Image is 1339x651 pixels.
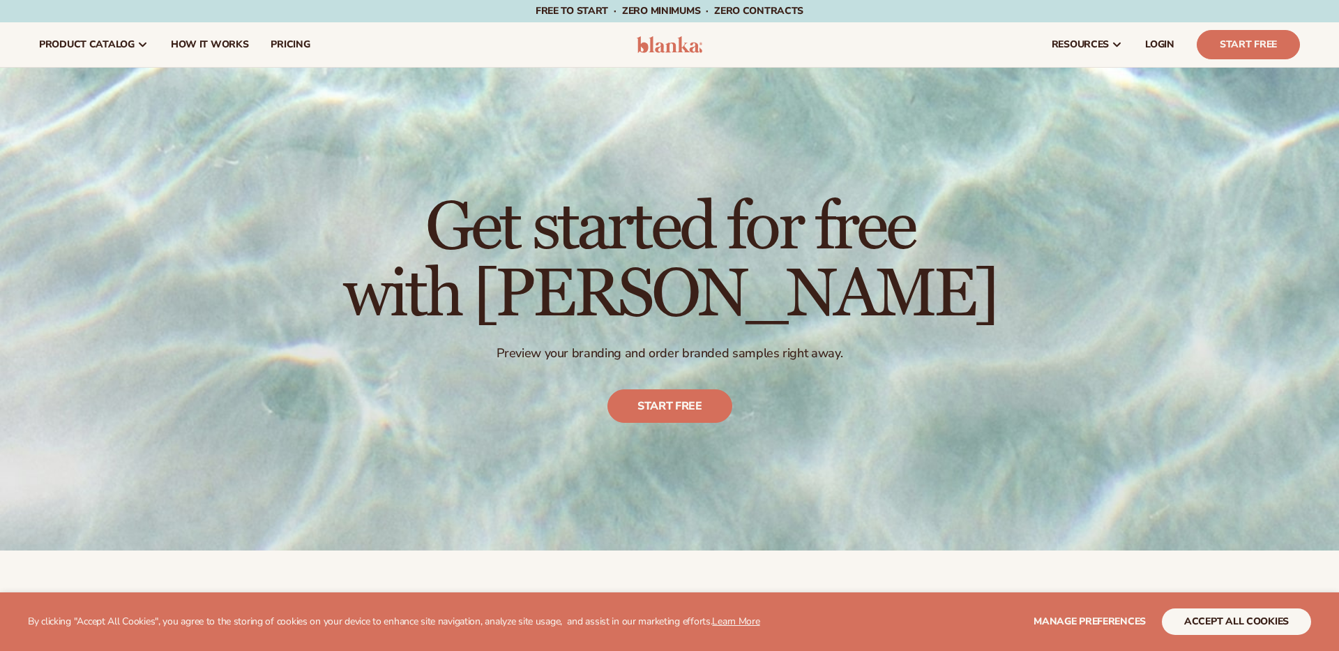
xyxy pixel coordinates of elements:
span: pricing [271,39,310,50]
a: Start free [607,390,732,424]
span: How It Works [171,39,249,50]
a: Learn More [712,615,759,628]
a: pricing [259,22,321,67]
span: product catalog [39,39,135,50]
span: Free to start · ZERO minimums · ZERO contracts [536,4,803,17]
span: LOGIN [1145,39,1174,50]
p: Preview your branding and order branded samples right away. [343,345,997,361]
a: How It Works [160,22,260,67]
button: accept all cookies [1162,608,1311,635]
p: By clicking "Accept All Cookies", you agree to the storing of cookies on your device to enhance s... [28,616,760,628]
span: Manage preferences [1034,615,1146,628]
button: Manage preferences [1034,608,1146,635]
img: logo [637,36,703,53]
a: resources [1041,22,1134,67]
h2: Solutions for every stage [39,590,1300,636]
h1: Get started for free with [PERSON_NAME] [343,195,997,329]
a: product catalog [28,22,160,67]
a: Start Free [1197,30,1300,59]
span: resources [1052,39,1109,50]
a: LOGIN [1134,22,1186,67]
